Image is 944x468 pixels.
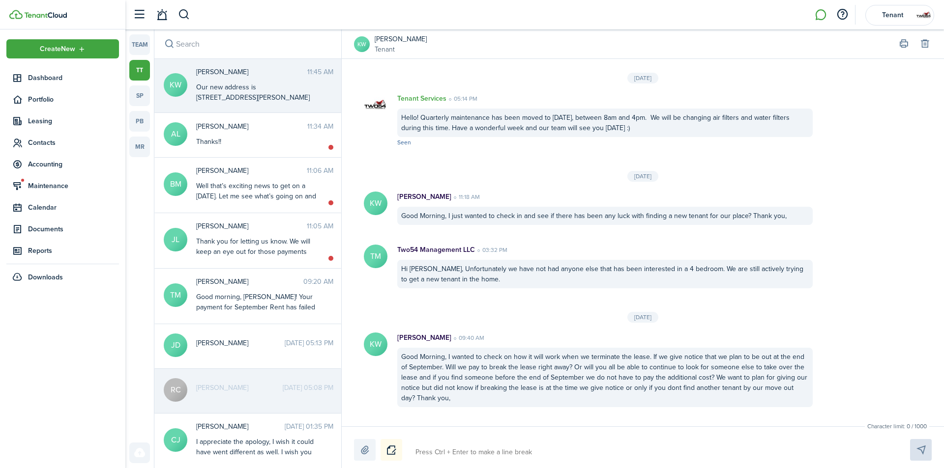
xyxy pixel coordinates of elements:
span: Maintenance [28,181,119,191]
p: [PERSON_NAME] [397,332,451,343]
button: Open menu [6,39,119,58]
a: KW [354,36,370,52]
img: TenantCloud [24,12,67,18]
time: [DATE] 05:13 PM [285,338,333,348]
div: Hi [PERSON_NAME], Unfortunately we have not had anyone else that has been interested in a 4 bedro... [397,260,813,288]
div: [DATE] [627,171,658,182]
button: Delete [918,37,932,51]
avatar-text: KW [364,332,387,356]
p: [PERSON_NAME] [397,192,451,202]
img: Tenant [916,7,932,23]
div: Good Morning, I wanted to check on how it will work when we terminate the lease. If we give notic... [397,348,813,407]
span: Portfolio [28,94,119,105]
button: Search [162,37,176,51]
span: Dashboard [28,73,119,83]
span: Accounting [28,159,119,169]
span: Downloads [28,272,63,282]
span: Chris Johnson [196,421,285,432]
time: 05:14 PM [446,94,477,103]
button: Notice [381,439,402,461]
img: TenantCloud [9,10,23,19]
time: 11:05 AM [307,221,333,231]
button: Search [178,6,190,23]
p: Tenant Services [397,93,446,104]
div: Our new address is [STREET_ADDRESS][PERSON_NAME] [196,82,319,103]
a: Tenant [375,44,427,55]
a: [PERSON_NAME] [375,34,427,44]
div: Hello! Quarterly maintenance has been moved to [DATE], between 8am and 4pm. We will be changing a... [397,109,813,137]
a: Notifications [152,2,171,28]
input: search [154,29,341,58]
a: mr [129,137,150,157]
time: 03:32 PM [475,246,507,254]
span: Create New [40,46,75,53]
span: Calendar [28,202,119,213]
div: Thanks!! [196,137,319,147]
span: Karlie Wolff [196,67,307,77]
span: Javier Duenas [196,338,285,348]
avatar-text: CJ [164,428,187,452]
a: pb [129,111,150,132]
span: Tenant [873,12,912,19]
time: [DATE] 05:08 PM [283,383,333,393]
time: 09:20 AM [303,276,333,287]
button: Open sidebar [130,5,148,24]
span: Seen [397,138,411,147]
span: Reports [28,246,119,256]
a: Dashboard [6,68,119,87]
button: Open resource center [834,6,851,23]
span: Documents [28,224,119,234]
small: Character limit: 0 / 1000 [865,422,929,431]
div: I appreciate the apology, I wish it could have went different as well. I wish you nothing the bes... [196,437,319,468]
span: Leasing [28,116,119,126]
div: Thank you for letting us know. We will keep an eye out for those payments and let you know when t... [196,236,319,298]
div: [DATE] [627,312,658,323]
a: team [129,34,150,55]
div: [DATE] [627,73,658,83]
span: Contacts [28,138,119,148]
time: 09:40 AM [451,333,484,342]
avatar-text: TM [164,283,187,307]
span: Aaron Lawrence [196,121,307,132]
p: Two54 Management LLC [397,245,475,255]
time: 11:34 AM [307,121,333,132]
avatar-text: JD [164,333,187,357]
div: Good morning, [PERSON_NAME]! Your payment for September Rent has failed to go through and a $25 N... [196,292,319,415]
avatar-text: KW [364,192,387,215]
button: Print [897,37,911,51]
a: Reports [6,241,119,260]
avatar-text: AL [164,122,187,146]
time: 11:45 AM [307,67,333,77]
a: sp [129,85,150,106]
time: [DATE] 01:35 PM [285,421,333,432]
div: Well that’s exciting news to get on a [DATE]. Let me see what’s going on and I’ll get back to you... [196,181,319,212]
img: Tenant Services [364,93,387,117]
avatar-text: KW [164,73,187,97]
span: Rosalba Ceniceros [196,383,283,393]
avatar-text: TM [364,245,387,268]
a: tt [129,60,150,81]
span: James Lillard [196,221,307,231]
avatar-text: BM [164,172,187,196]
span: Tonisha Myles [196,276,303,287]
div: Good Morning, I just wanted to check in and see if there has been any luck with finding a new ten... [397,207,813,225]
span: Beau Morris [196,165,307,176]
avatar-text: RC [164,378,187,402]
time: 11:06 AM [307,165,333,176]
avatar-text: JL [164,228,187,251]
time: 11:18 AM [451,193,480,201]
